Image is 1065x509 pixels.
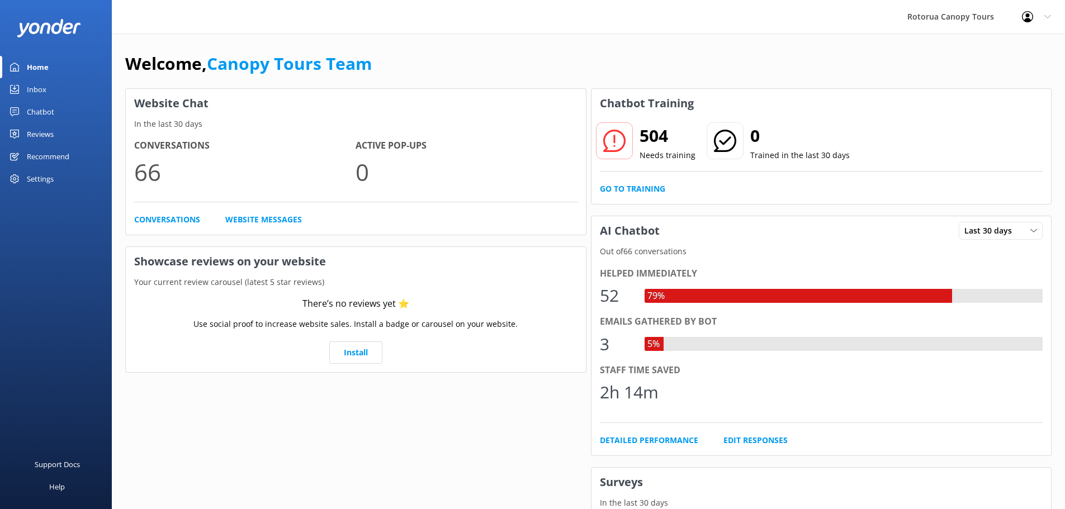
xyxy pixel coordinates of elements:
[600,331,633,358] div: 3
[134,139,356,153] h4: Conversations
[225,213,302,226] a: Website Messages
[134,213,200,226] a: Conversations
[27,168,54,190] div: Settings
[134,153,356,191] p: 66
[600,183,665,195] a: Go to Training
[600,363,1043,378] div: Staff time saved
[193,318,518,330] p: Use social proof to increase website sales. Install a badge or carousel on your website.
[964,225,1019,237] span: Last 30 days
[750,122,850,149] h2: 0
[723,434,788,446] a: Edit Responses
[17,19,81,37] img: yonder-white-logo.png
[49,475,65,498] div: Help
[35,453,80,475] div: Support Docs
[126,247,586,276] h3: Showcase reviews on your website
[600,267,1043,281] div: Helped immediately
[126,276,586,288] p: Your current review carousel (latest 5 star reviews)
[645,289,668,303] div: 79%
[591,497,1052,509] p: In the last 30 days
[600,434,698,446] a: Detailed Performance
[600,282,633,309] div: 52
[27,145,69,168] div: Recommend
[27,56,49,78] div: Home
[126,118,586,130] p: In the last 30 days
[591,468,1052,497] h3: Surveys
[356,153,577,191] p: 0
[27,101,54,123] div: Chatbot
[750,149,850,161] p: Trained in the last 30 days
[640,149,695,161] p: Needs training
[207,52,372,75] a: Canopy Tours Team
[600,379,659,406] div: 2h 14m
[125,50,372,77] h1: Welcome,
[27,78,46,101] div: Inbox
[302,297,409,311] div: There’s no reviews yet ⭐
[591,245,1052,258] p: Out of 66 conversations
[356,139,577,153] h4: Active Pop-ups
[591,89,702,118] h3: Chatbot Training
[329,341,382,364] a: Install
[126,89,586,118] h3: Website Chat
[640,122,695,149] h2: 504
[600,315,1043,329] div: Emails gathered by bot
[591,216,668,245] h3: AI Chatbot
[27,123,54,145] div: Reviews
[645,337,662,351] div: 5%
